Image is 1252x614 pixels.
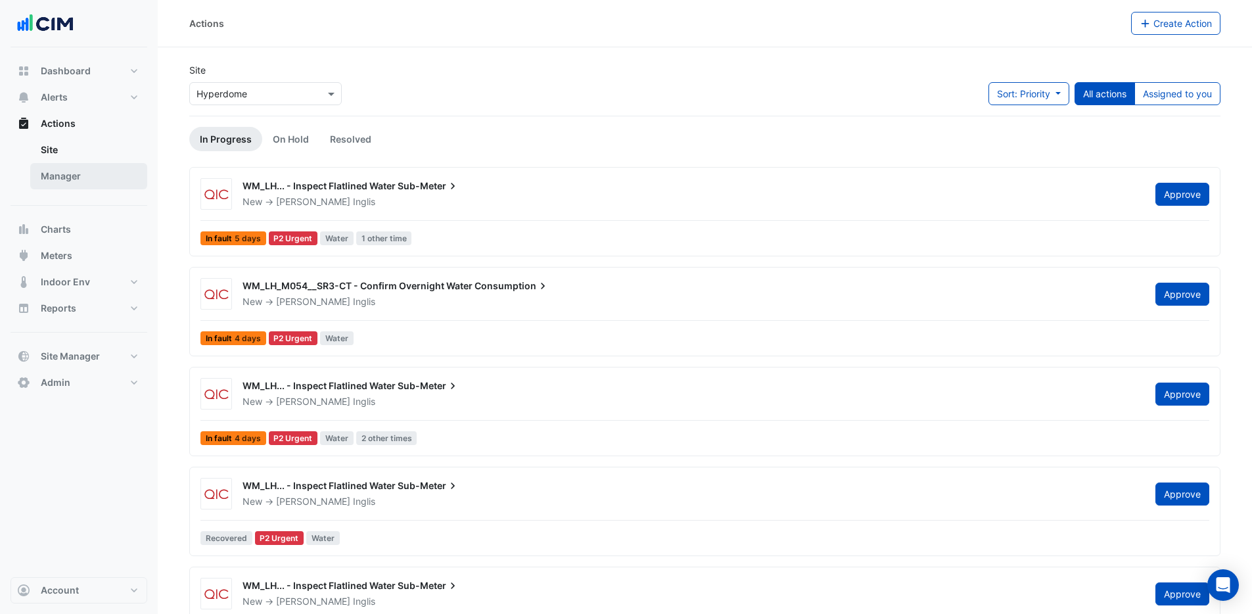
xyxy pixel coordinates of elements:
[1153,18,1212,29] span: Create Action
[353,595,375,608] span: Inglis
[189,16,224,30] div: Actions
[189,127,262,151] a: In Progress
[276,496,350,507] span: [PERSON_NAME]
[243,596,262,607] span: New
[1164,189,1201,200] span: Approve
[356,231,412,245] span: 1 other time
[1075,82,1135,105] button: All actions
[11,110,147,137] button: Actions
[200,531,252,545] span: Recovered
[269,231,318,245] div: P2 Urgent
[1155,383,1209,406] button: Approve
[306,531,340,545] span: Water
[243,496,262,507] span: New
[398,179,459,193] span: Sub-Meter
[189,63,206,77] label: Site
[200,231,266,245] span: In fault
[1207,569,1239,601] div: Open Intercom Messenger
[41,249,72,262] span: Meters
[11,295,147,321] button: Reports
[11,577,147,603] button: Account
[41,376,70,389] span: Admin
[243,380,396,391] span: WM_LH... - Inspect Flatlined Water
[398,479,459,492] span: Sub-Meter
[320,331,354,345] span: Water
[11,58,147,84] button: Dashboard
[1155,283,1209,306] button: Approve
[30,137,147,163] a: Site
[269,331,318,345] div: P2 Urgent
[41,350,100,363] span: Site Manager
[1155,483,1209,506] button: Approve
[1131,12,1221,35] button: Create Action
[1164,488,1201,500] span: Approve
[11,84,147,110] button: Alerts
[475,279,549,293] span: Consumption
[319,127,382,151] a: Resolved
[398,379,459,392] span: Sub-Meter
[269,431,318,445] div: P2 Urgent
[11,343,147,369] button: Site Manager
[11,269,147,295] button: Indoor Env
[265,196,273,207] span: ->
[265,496,273,507] span: ->
[41,275,90,289] span: Indoor Env
[353,295,375,308] span: Inglis
[41,64,91,78] span: Dashboard
[41,584,79,597] span: Account
[11,243,147,269] button: Meters
[17,302,30,315] app-icon: Reports
[17,64,30,78] app-icon: Dashboard
[265,596,273,607] span: ->
[1155,183,1209,206] button: Approve
[11,369,147,396] button: Admin
[1164,588,1201,600] span: Approve
[201,488,231,501] img: QIC
[243,180,396,191] span: WM_LH... - Inspect Flatlined Water
[265,396,273,407] span: ->
[243,396,262,407] span: New
[243,280,473,291] span: WM_LH_M054__SR3-CT - Confirm Overnight Water
[235,335,261,342] span: 4 days
[276,596,350,607] span: [PERSON_NAME]
[235,235,261,243] span: 5 days
[356,431,417,445] span: 2 other times
[17,350,30,363] app-icon: Site Manager
[243,196,262,207] span: New
[41,223,71,236] span: Charts
[16,11,75,37] img: Company Logo
[1155,582,1209,605] button: Approve
[41,302,76,315] span: Reports
[320,431,354,445] span: Water
[243,480,396,491] span: WM_LH... - Inspect Flatlined Water
[11,216,147,243] button: Charts
[255,531,304,545] div: P2 Urgent
[398,579,459,592] span: Sub-Meter
[201,588,231,601] img: QIC
[265,296,273,307] span: ->
[17,249,30,262] app-icon: Meters
[1164,289,1201,300] span: Approve
[1164,389,1201,400] span: Approve
[41,117,76,130] span: Actions
[353,495,375,508] span: Inglis
[353,195,375,208] span: Inglis
[17,91,30,104] app-icon: Alerts
[320,231,354,245] span: Water
[17,117,30,130] app-icon: Actions
[243,580,396,591] span: WM_LH... - Inspect Flatlined Water
[201,288,231,301] img: QIC
[988,82,1069,105] button: Sort: Priority
[276,296,350,307] span: [PERSON_NAME]
[243,296,262,307] span: New
[1134,82,1220,105] button: Assigned to you
[353,395,375,408] span: Inglis
[11,137,147,195] div: Actions
[41,91,68,104] span: Alerts
[201,388,231,401] img: QIC
[17,275,30,289] app-icon: Indoor Env
[201,188,231,201] img: QIC
[200,431,266,445] span: In fault
[30,163,147,189] a: Manager
[17,223,30,236] app-icon: Charts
